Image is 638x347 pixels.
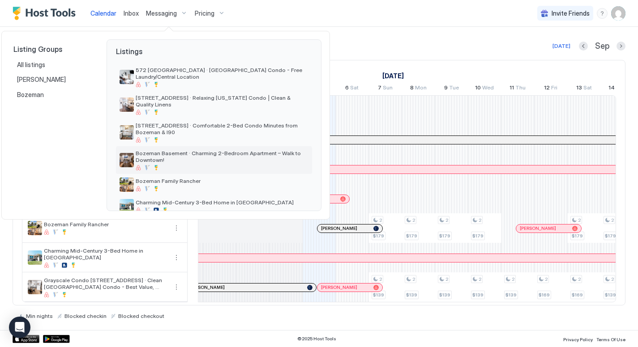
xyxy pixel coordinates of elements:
span: Listing Groups [13,45,92,54]
span: Charming Mid-Century 3-Bed Home in [GEOGRAPHIC_DATA] [136,199,308,206]
div: listing image [120,199,134,213]
span: [PERSON_NAME] [17,76,67,84]
span: [STREET_ADDRESS] · Comfortable 2-Bed Condo Minutes from Bozeman & I90 [136,122,308,135]
span: Bozeman [17,91,45,99]
span: All listings [17,61,47,69]
div: listing image [120,125,134,140]
div: listing image [120,70,134,84]
span: Listings [107,40,321,56]
div: listing image [120,178,134,192]
span: [STREET_ADDRESS] · Relaxing [US_STATE] Condo | Clean & Quality Linens [136,94,308,108]
span: Bozeman Basement · Charming 2-Bedroom Apartment – Walk to Downtown! [136,150,308,163]
div: listing image [120,97,134,112]
span: Bozeman Family Rancher [136,178,308,184]
div: Open Intercom Messenger [9,317,30,338]
span: 572 [GEOGRAPHIC_DATA] · [GEOGRAPHIC_DATA] Condo - Free Laundry/Central Location [136,67,308,80]
div: listing image [120,153,134,167]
